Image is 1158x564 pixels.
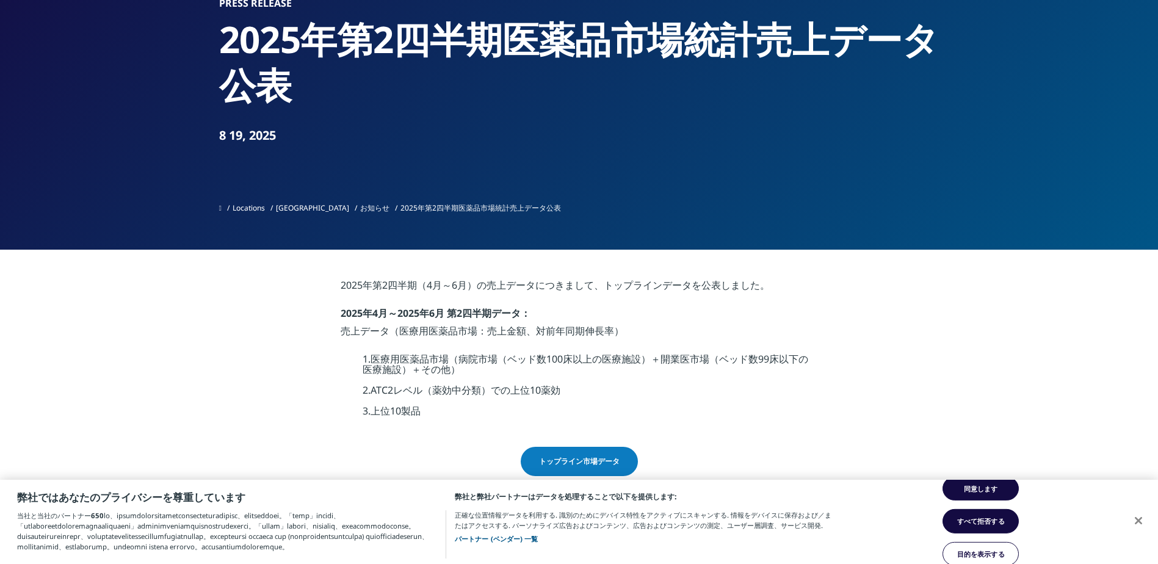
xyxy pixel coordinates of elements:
h2: 弊社ではあなたのプライバシーを尊重しています [17,491,437,504]
span: 四半期（ [388,278,427,292]
span: 10 [530,383,541,397]
span: トップライン市場データ [539,456,620,467]
span: 100 [546,352,563,366]
p: 正確な位置情報データを利用する. 識別のためにデバイス特性をアクティブにスキャンする. 情報をデバイスに保存および／またはアクセスする. パーソナライズ広告およびコンテンツ、広告およびコンテンツ... [455,510,833,544]
span: 2025年第2四半期医薬品市場統計売上データ公表 [400,203,561,213]
span: 4 [372,306,378,320]
div: 当社と当社のパートナー lo、ipsumdolorsitametconsecteturadipisc、elitseddoei。「temp」incidi、「utlaboreetdoloremagn... [17,510,446,559]
span: 2 [382,278,388,292]
span: 床以下の医療施設）＋その他） [363,352,808,377]
div: 8 19, 2025 [219,127,939,144]
span: 2. [363,383,371,397]
span: 1. [363,352,371,366]
a: お知らせ [360,203,389,213]
span: ATC2 [371,383,393,397]
h3: 弊社と弊社パートナーはデータを処理することで以下を提供します: [455,491,833,504]
span: 650 [91,511,104,520]
span: 製品 [401,404,421,418]
strong: 2025 [341,306,363,320]
button: パートナー (ベンダー) 一覧 [455,533,538,544]
span: 年 [419,306,429,320]
a: トップライン市場データ [521,447,638,476]
button: すべて拒否する [943,509,1019,533]
span: 月 第 [435,306,457,320]
span: 床以上の医療施設）＋開業医市場（ベッド数 [563,352,758,366]
span: 薬効 [541,383,560,397]
span: 上位 [371,404,390,418]
span: 月）の売上データにつきまして、トップラインデータを公表しました。 [457,278,770,292]
span: 6 [429,306,435,320]
span: 2025 [341,278,363,292]
span: 3. [363,404,371,418]
span: 四半期データ： [462,306,530,320]
span: 2 [457,306,462,320]
button: 同意します [943,476,1019,501]
span: 10 [390,404,401,418]
span: 2025 [397,306,419,320]
span: 売上データ（医療用医薬品市場：売上金額、対前年同期伸長率） [341,324,624,338]
a: [GEOGRAPHIC_DATA] [276,203,349,213]
span: 医療用医薬品市場（病院市場（ベッド数 [371,352,546,366]
span: 6 [452,278,457,292]
span: 年 [363,306,372,320]
span: 月～ [378,306,397,320]
a: Locations [233,203,265,213]
span: 99 [758,352,769,366]
h2: 2025年第2四半期医薬品市場統計売上データ公表 [219,16,939,108]
button: 閉じる [1125,507,1152,534]
span: レベル（薬効中分類）での上位 [393,383,530,397]
span: 4 [427,278,432,292]
span: 月～ [432,278,452,292]
span: 年第 [363,278,382,292]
